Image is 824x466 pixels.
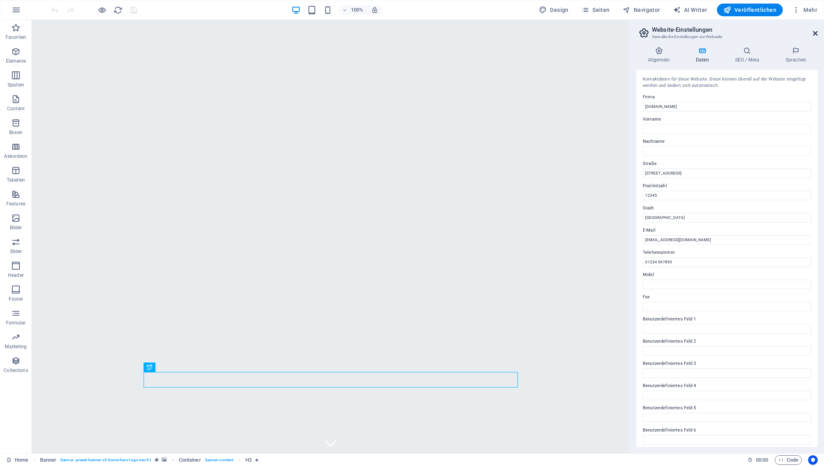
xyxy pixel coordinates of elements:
i: Bei Größenänderung Zoomstufe automatisch an das gewählte Gerät anpassen. [371,6,378,13]
label: Nachname [643,137,811,146]
span: AI Writer [673,6,707,14]
span: Code [778,455,798,465]
p: Footer [9,296,23,302]
button: Usercentrics [808,455,818,465]
p: Marketing [5,343,27,350]
button: Design [536,4,572,16]
button: Veröffentlichen [717,4,783,16]
h4: Allgemein [636,47,684,63]
button: AI Writer [670,4,711,16]
p: Tabellen [7,177,25,183]
label: Benutzerdefiniertes Feld 1 [643,315,811,324]
p: Features [6,201,25,207]
label: Benutzerdefiniertes Feld 3 [643,359,811,368]
p: Formular [6,320,26,326]
span: Navigator [623,6,660,14]
span: Klick zum Auswählen. Doppelklick zum Bearbeiten [245,455,252,465]
label: Straße [643,159,811,169]
p: Elemente [6,58,26,64]
label: Postleitzahl [643,181,811,191]
h6: 100% [351,5,363,15]
i: Seite neu laden [113,6,123,15]
h6: Session-Zeit [747,455,768,465]
label: Mobil [643,270,811,280]
span: : [761,457,763,463]
p: Favoriten [6,34,26,40]
span: Design [539,6,569,14]
label: E-Mail [643,226,811,235]
button: Code [775,455,802,465]
label: Stadt [643,203,811,213]
button: Mehr [789,4,820,16]
label: Benutzerdefiniertes Feld 4 [643,381,811,391]
p: Slider [10,248,22,255]
h2: Website-Einstellungen [652,26,818,33]
p: Boxen [9,129,23,136]
span: 00 00 [756,455,768,465]
button: Navigator [619,4,663,16]
div: Design (Strg+Alt+Y) [536,4,572,16]
i: Element enthält eine Animation [255,458,259,462]
label: Telefonnummer [643,248,811,257]
span: Klick zum Auswählen. Doppelklick zum Bearbeiten [40,455,57,465]
h4: SEO / Meta [724,47,774,63]
h4: Sprachen [774,47,818,63]
label: Vorname [643,115,811,124]
h3: Verwalte die Einstellungen zur Webseite [652,33,802,40]
p: Akkordeon [4,153,27,159]
p: Spalten [8,82,24,88]
span: . banner .preset-banner-v3-home-hero-logo-nav-h1 [59,455,151,465]
i: Element verfügt über einen Hintergrund [162,458,167,462]
p: Header [8,272,24,278]
a: Klick, um Auswahl aufzuheben. Doppelklick öffnet Seitenverwaltung [6,455,28,465]
label: Benutzerdefiniertes Feld 5 [643,403,811,413]
label: Fax [643,292,811,302]
button: Klicke hier, um den Vorschau-Modus zu verlassen [97,5,107,15]
label: Benutzerdefiniertes Feld 2 [643,337,811,346]
h4: Daten [684,47,724,63]
button: reload [113,5,123,15]
label: Benutzerdefiniertes Feld 6 [643,426,811,435]
p: Bilder [10,224,22,231]
button: 100% [339,5,367,15]
span: Klick zum Auswählen. Doppelklick zum Bearbeiten [179,455,201,465]
span: Seiten [581,6,610,14]
nav: breadcrumb [40,455,259,465]
span: Mehr [792,6,817,14]
label: Firma [643,92,811,102]
span: Veröffentlichen [723,6,776,14]
span: . banner-content [204,455,233,465]
div: Kontaktdaten für diese Website. Diese können überall auf der Website eingefügt werden und ändern ... [643,76,811,89]
button: Seiten [578,4,613,16]
p: Collections [4,367,28,374]
p: Content [7,105,25,112]
i: Dieses Element ist ein anpassbares Preset [155,458,159,462]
